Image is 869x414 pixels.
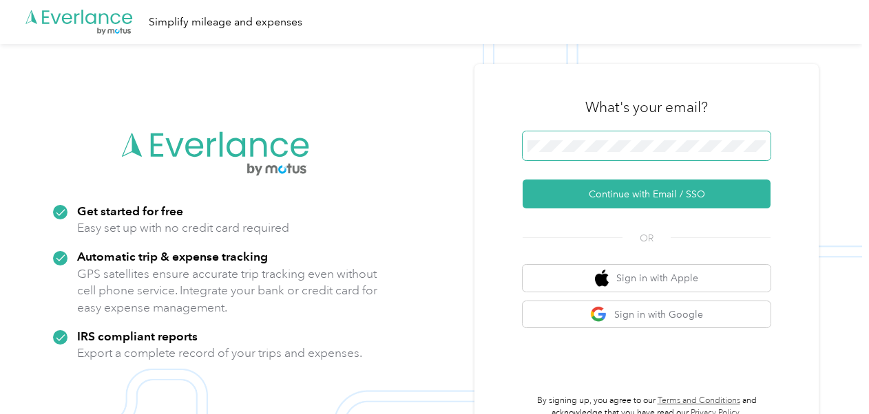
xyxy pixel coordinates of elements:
[595,270,609,287] img: apple logo
[585,98,708,117] h3: What's your email?
[77,249,268,263] strong: Automatic trip & expense tracking
[77,265,378,316] p: GPS satellites ensure accurate trip tracking even without cell phone service. Integrate your bank...
[658,395,740,406] a: Terms and Conditions
[523,301,771,328] button: google logoSign in with Google
[149,14,302,31] div: Simplify mileage and expenses
[590,306,607,323] img: google logo
[77,204,183,218] strong: Get started for free
[523,265,771,292] button: apple logoSign in with Apple
[77,219,289,237] p: Easy set up with no credit card required
[523,179,771,208] button: Continue with Email / SSO
[622,231,671,246] span: OR
[77,329,198,343] strong: IRS compliant reports
[77,345,362,362] p: Export a complete record of your trips and expenses.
